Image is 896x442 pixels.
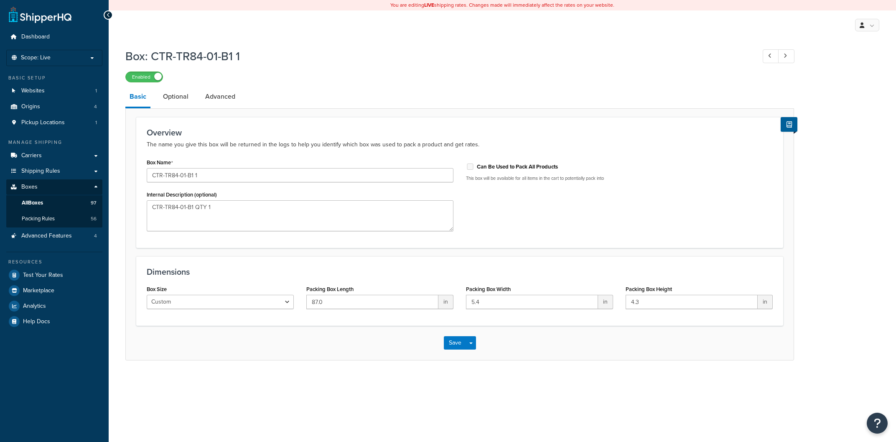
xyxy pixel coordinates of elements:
[21,33,50,41] span: Dashboard
[781,117,797,132] button: Show Help Docs
[23,318,50,325] span: Help Docs
[22,215,55,222] span: Packing Rules
[466,164,474,170] input: This option can't be selected because the box is assigned to a dimensional rule
[21,152,42,159] span: Carriers
[22,199,43,207] span: All Boxes
[147,140,773,150] p: The name you give this box will be returned in the logs to help you identify which box was used t...
[6,211,102,227] li: Packing Rules
[94,103,97,110] span: 4
[95,87,97,95] span: 1
[438,295,453,309] span: in
[6,29,102,45] a: Dashboard
[6,83,102,99] li: Websites
[21,184,38,191] span: Boxes
[21,54,51,61] span: Scope: Live
[23,272,63,279] span: Test Your Rates
[763,49,779,63] a: Previous Record
[6,228,102,244] li: Advanced Features
[95,119,97,126] span: 1
[125,48,747,64] h1: Box: CTR-TR84-01-B1 1
[6,139,102,146] div: Manage Shipping
[6,314,102,329] a: Help Docs
[778,49,794,63] a: Next Record
[6,115,102,130] a: Pickup Locations1
[21,232,72,240] span: Advanced Features
[6,115,102,130] li: Pickup Locations
[6,99,102,115] a: Origins4
[6,179,102,195] a: Boxes
[147,200,453,231] textarea: CTR-TR84-01-B1 QTY 1
[21,119,65,126] span: Pickup Locations
[6,148,102,164] a: Carriers
[147,128,773,137] h3: Overview
[867,413,888,434] button: Open Resource Center
[6,164,102,179] a: Shipping Rules
[758,295,773,309] span: in
[147,159,173,166] label: Box Name
[306,286,354,292] label: Packing Box Length
[6,299,102,314] a: Analytics
[6,99,102,115] li: Origins
[6,283,102,298] a: Marketplace
[23,287,54,294] span: Marketplace
[159,87,193,107] a: Optional
[21,87,45,95] span: Websites
[21,168,60,175] span: Shipping Rules
[6,268,102,283] a: Test Your Rates
[126,72,163,82] label: Enabled
[6,195,102,211] a: AllBoxes97
[6,74,102,82] div: Basic Setup
[91,199,97,207] span: 97
[444,336,466,350] button: Save
[23,303,46,310] span: Analytics
[466,286,511,292] label: Packing Box Width
[94,232,97,240] span: 4
[6,211,102,227] a: Packing Rules56
[147,192,217,198] label: Internal Description (optional)
[626,286,672,292] label: Packing Box Height
[6,179,102,227] li: Boxes
[6,228,102,244] a: Advanced Features4
[6,258,102,266] div: Resources
[477,163,558,171] label: Can Be Used to Pack All Products
[598,295,613,309] span: in
[424,1,434,9] b: LIVE
[147,286,167,292] label: Box Size
[21,103,40,110] span: Origins
[466,175,773,181] p: This box will be available for all items in the cart to potentially pack into
[91,215,97,222] span: 56
[125,87,150,108] a: Basic
[201,87,239,107] a: Advanced
[147,267,773,276] h3: Dimensions
[6,83,102,99] a: Websites1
